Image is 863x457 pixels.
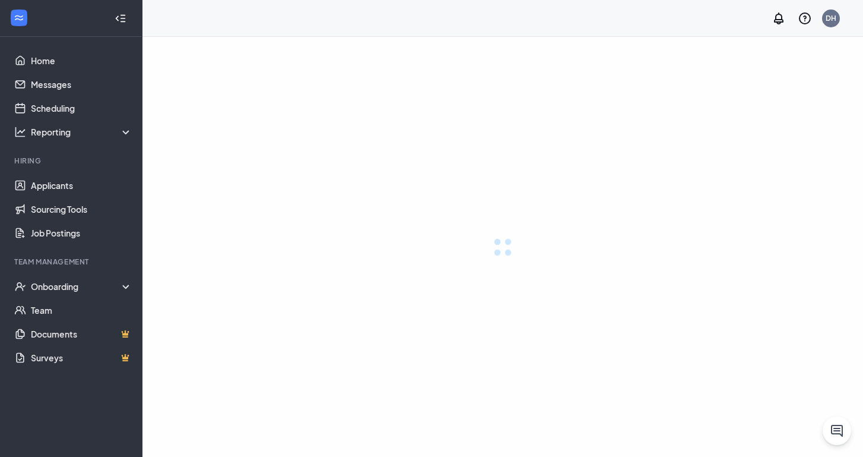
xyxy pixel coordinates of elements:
svg: QuestionInfo [798,11,812,26]
a: Sourcing Tools [31,197,132,221]
a: Home [31,49,132,73]
div: Onboarding [31,280,133,292]
a: Job Postings [31,221,132,245]
div: Team Management [14,257,130,267]
a: Team [31,298,132,322]
svg: Collapse [115,12,126,24]
div: Reporting [31,126,133,138]
svg: ChatActive [830,424,844,438]
svg: Notifications [772,11,786,26]
svg: UserCheck [14,280,26,292]
a: Applicants [31,174,132,197]
a: Messages [31,73,132,96]
div: DH [826,13,836,23]
button: ChatActive [823,417,851,445]
svg: WorkstreamLogo [13,12,25,24]
div: Hiring [14,156,130,166]
a: DocumentsCrown [31,322,132,346]
a: SurveysCrown [31,346,132,370]
a: Scheduling [31,96,132,120]
svg: Analysis [14,126,26,138]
